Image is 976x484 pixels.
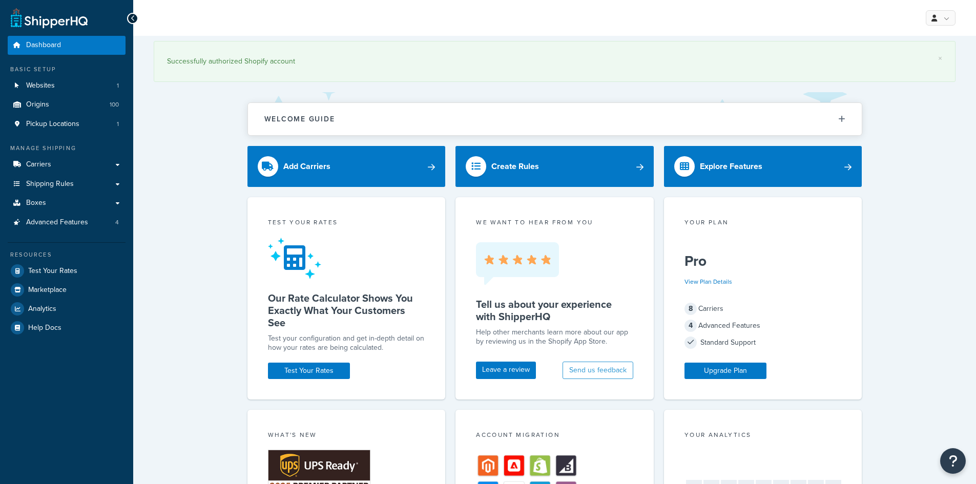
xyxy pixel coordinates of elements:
[26,120,79,129] span: Pickup Locations
[268,292,425,329] h5: Our Rate Calculator Shows You Exactly What Your Customers See
[455,146,654,187] a: Create Rules
[8,115,126,134] a: Pickup Locations1
[940,448,966,474] button: Open Resource Center
[264,115,335,123] h2: Welcome Guide
[684,320,697,332] span: 4
[26,218,88,227] span: Advanced Features
[8,76,126,95] li: Websites
[476,362,536,379] a: Leave a review
[684,363,766,379] a: Upgrade Plan
[476,298,633,323] h5: Tell us about your experience with ShipperHQ
[476,218,633,227] p: we want to hear from you
[684,335,842,350] div: Standard Support
[28,267,77,276] span: Test Your Rates
[28,324,61,332] span: Help Docs
[563,362,633,379] button: Send us feedback
[8,250,126,259] div: Resources
[26,81,55,90] span: Websites
[8,213,126,232] a: Advanced Features4
[26,199,46,207] span: Boxes
[8,262,126,280] a: Test Your Rates
[110,100,119,109] span: 100
[8,155,126,174] a: Carriers
[684,430,842,442] div: Your Analytics
[684,253,842,269] h5: Pro
[8,175,126,194] a: Shipping Rules
[684,302,842,316] div: Carriers
[938,54,942,62] a: ×
[8,213,126,232] li: Advanced Features
[115,218,119,227] span: 4
[247,146,446,187] a: Add Carriers
[26,100,49,109] span: Origins
[8,65,126,74] div: Basic Setup
[167,54,942,69] div: Successfully authorized Shopify account
[28,286,67,294] span: Marketplace
[684,319,842,333] div: Advanced Features
[700,159,762,174] div: Explore Features
[26,180,74,188] span: Shipping Rules
[28,305,56,313] span: Analytics
[117,120,119,129] span: 1
[283,159,330,174] div: Add Carriers
[8,36,126,55] a: Dashboard
[117,81,119,90] span: 1
[8,300,126,318] a: Analytics
[268,218,425,229] div: Test your rates
[8,95,126,114] li: Origins
[8,194,126,213] a: Boxes
[8,144,126,153] div: Manage Shipping
[476,430,633,442] div: Account Migration
[268,430,425,442] div: What's New
[664,146,862,187] a: Explore Features
[8,319,126,337] a: Help Docs
[8,115,126,134] li: Pickup Locations
[491,159,539,174] div: Create Rules
[248,103,862,135] button: Welcome Guide
[8,76,126,95] a: Websites1
[268,363,350,379] a: Test Your Rates
[268,334,425,352] div: Test your configuration and get in-depth detail on how your rates are being calculated.
[684,277,732,286] a: View Plan Details
[26,41,61,50] span: Dashboard
[476,328,633,346] p: Help other merchants learn more about our app by reviewing us in the Shopify App Store.
[8,281,126,299] a: Marketplace
[8,95,126,114] a: Origins100
[684,303,697,315] span: 8
[26,160,51,169] span: Carriers
[684,218,842,229] div: Your Plan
